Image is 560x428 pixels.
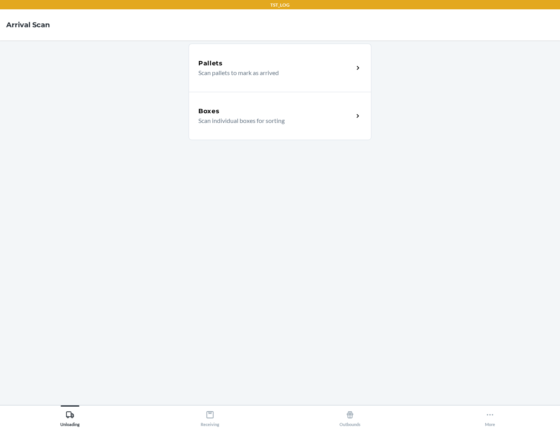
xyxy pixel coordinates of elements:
a: BoxesScan individual boxes for sorting [189,92,371,140]
button: More [420,405,560,427]
div: Receiving [201,407,219,427]
button: Outbounds [280,405,420,427]
div: More [485,407,495,427]
button: Receiving [140,405,280,427]
div: Unloading [60,407,80,427]
div: Outbounds [339,407,360,427]
h5: Pallets [198,59,223,68]
h5: Boxes [198,107,220,116]
p: TST_LOG [270,2,290,9]
p: Scan pallets to mark as arrived [198,68,347,77]
h4: Arrival Scan [6,20,50,30]
p: Scan individual boxes for sorting [198,116,347,125]
a: PalletsScan pallets to mark as arrived [189,44,371,92]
